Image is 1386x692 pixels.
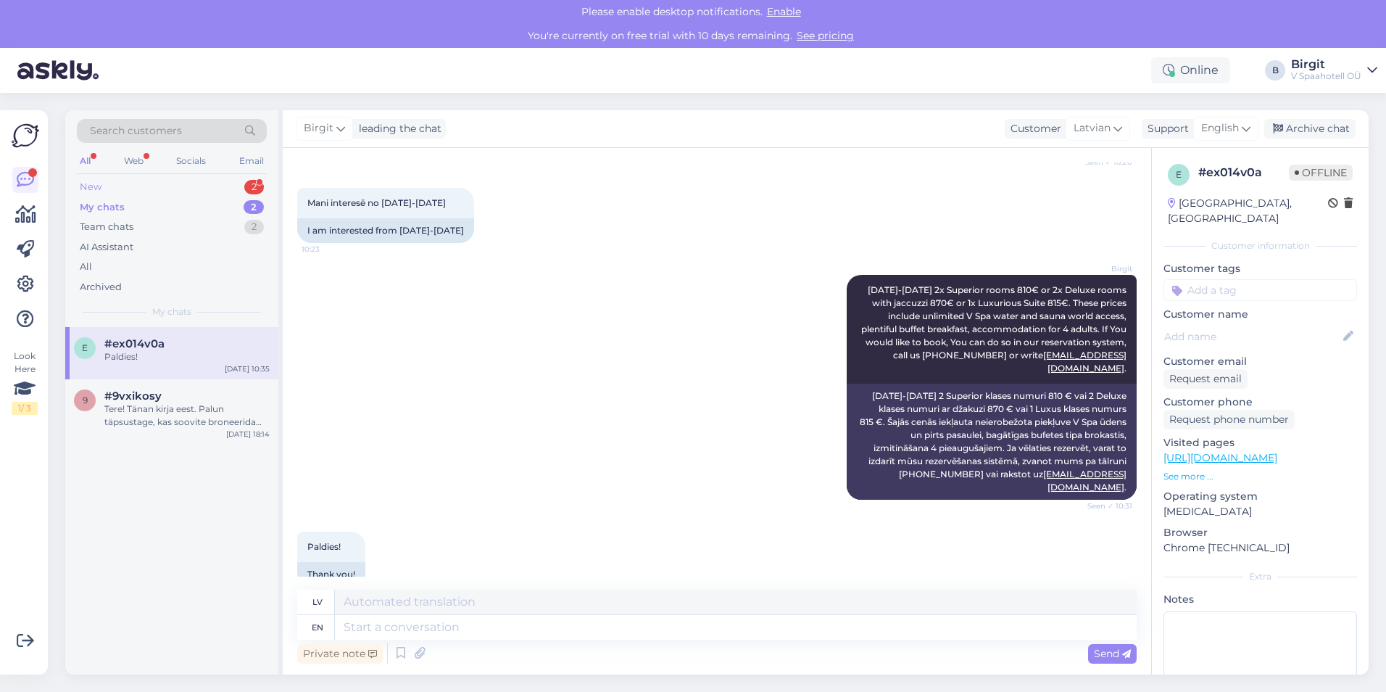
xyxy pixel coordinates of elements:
p: Browser [1163,525,1357,540]
a: [EMAIL_ADDRESS][DOMAIN_NAME] [1043,350,1126,374]
div: Customer [1005,121,1061,136]
div: Web [121,152,146,170]
div: Support [1142,121,1189,136]
span: Mani interesē no [DATE]-[DATE] [307,197,446,208]
p: Customer phone [1163,395,1357,410]
div: [DATE] 18:14 [226,429,270,440]
a: [URL][DOMAIN_NAME] [1163,451,1277,464]
input: Add name [1164,329,1340,345]
div: Paldies! [104,350,270,363]
span: My chats [152,305,191,318]
div: Socials [173,152,209,170]
div: Archived [80,280,122,294]
div: AI Assistant [80,240,133,255]
div: en [312,615,323,640]
div: All [77,152,94,170]
div: 2 [244,220,264,234]
div: Thank you! [297,562,365,587]
span: Seen ✓ 10:20 [1078,157,1132,168]
a: [EMAIL_ADDRESS][DOMAIN_NAME] [1043,469,1126,493]
div: 1 / 3 [12,402,38,415]
p: Customer email [1163,354,1357,369]
div: New [80,180,101,194]
div: Online [1151,57,1230,83]
div: All [80,260,92,274]
p: Visited pages [1163,435,1357,450]
span: 9 [83,395,88,405]
span: Birgit [304,120,333,136]
span: #ex014v0a [104,337,165,350]
span: 10:23 [302,244,356,255]
div: Customer information [1163,239,1357,252]
div: Request email [1163,369,1248,389]
div: Archive chat [1264,119,1356,139]
div: Birgit [1291,59,1361,70]
div: 2 [244,180,264,194]
div: [DATE]-[DATE] 2 Superior klases numuri 810 € vai 2 Deluxe klases numuri ar džakuzi 870 € vai 1 Lu... [847,384,1137,500]
div: I am interested from [DATE]-[DATE] [297,218,474,243]
div: [GEOGRAPHIC_DATA], [GEOGRAPHIC_DATA] [1168,196,1328,226]
div: B [1265,60,1285,81]
div: Look Here [12,350,38,415]
p: Notes [1163,592,1357,607]
span: [DATE]-[DATE] 2x Superior rooms 810€ or 2x Deluxe rooms with jaccuzzi 870€ or 1x Luxurious Suite ... [861,284,1129,374]
span: Paldies! [307,541,341,552]
div: leading the chat [353,121,441,136]
div: Request phone number [1163,410,1295,429]
div: [DATE] 10:35 [225,363,270,374]
span: Seen ✓ 10:31 [1078,501,1132,511]
div: Email [236,152,267,170]
div: Team chats [80,220,133,234]
span: e [1176,169,1182,180]
span: English [1201,120,1239,136]
span: Enable [763,5,805,18]
div: Tere! Tänan kirja eest. Palun täpsustage, kas soovite broneerida spaakeskuses olevat eraruumi, V ... [104,403,270,429]
div: Private note [297,644,383,664]
p: Customer name [1163,307,1357,322]
p: Operating system [1163,489,1357,504]
input: Add a tag [1163,279,1357,301]
div: lv [312,590,323,614]
div: Extra [1163,570,1357,583]
span: e [82,342,88,353]
div: # ex014v0a [1198,164,1289,181]
span: Offline [1289,165,1353,181]
p: Chrome [TECHNICAL_ID] [1163,540,1357,556]
div: My chats [80,200,125,215]
div: V Spaahotell OÜ [1291,70,1361,82]
span: Send [1094,647,1131,660]
a: See pricing [792,29,858,42]
p: See more ... [1163,470,1357,483]
div: 2 [244,200,264,215]
p: [MEDICAL_DATA] [1163,504,1357,519]
span: Search customers [90,123,182,139]
p: Customer tags [1163,261,1357,276]
img: Askly Logo [12,122,39,149]
span: #9vxikosy [104,390,162,403]
span: Latvian [1074,120,1111,136]
span: Birgit [1078,263,1132,274]
a: BirgitV Spaahotell OÜ [1291,59,1377,82]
